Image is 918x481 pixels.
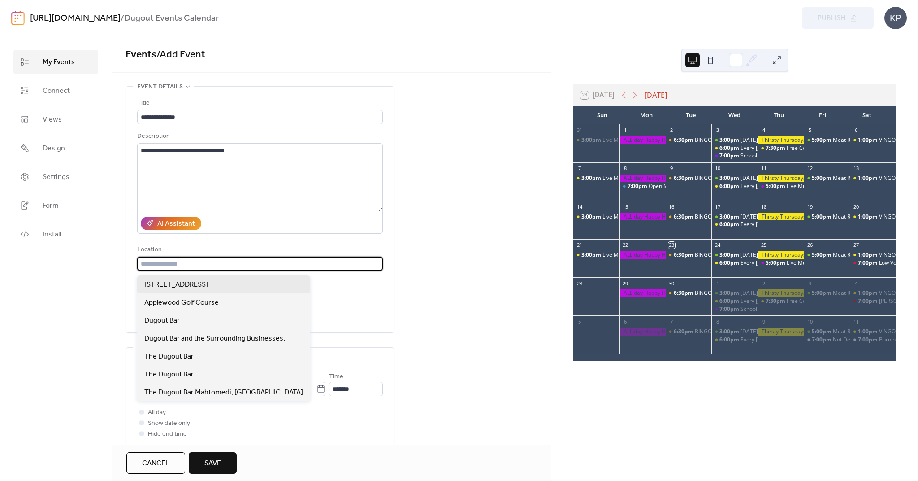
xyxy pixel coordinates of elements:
[719,306,740,313] span: 7:00pm
[619,136,666,144] div: ALL day Happy Hour!
[695,136,745,144] div: BINGO on Tuesdays
[43,114,62,125] span: Views
[853,165,859,172] div: 13
[622,127,629,134] div: 1
[758,136,804,144] div: Thirsty Thursdays- $10 mix and match buckets
[13,193,98,218] a: Form
[666,136,712,144] div: BINGO on Tuesdays
[11,11,25,25] img: logo
[758,328,804,336] div: Thirsty Thursdays- $10 mix and match buckets
[740,259,862,267] div: Every [DATE]-Game night, prizes and giveaways!
[740,336,862,344] div: Every [DATE]-Game night, prizes and giveaways!
[850,328,896,336] div: VINGO Music Video Bingo @ the Dugout!
[329,372,343,382] span: Time
[719,213,740,221] span: 3:00pm
[766,259,787,267] span: 5:00pm
[711,328,758,336] div: Wednesday Chef Special
[850,251,896,259] div: VINGO Music Video Bingo @ the Dugout!
[804,213,850,221] div: Meat Raffle
[622,280,629,287] div: 29
[833,175,862,182] div: Meat Raffle
[619,175,666,182] div: ALL day Happy Hour!
[695,251,745,259] div: BINGO on Tuesdays
[719,289,740,297] span: 3:00pm
[760,242,767,249] div: 25
[668,318,675,325] div: 7
[144,369,194,380] span: The Dugout Bar
[804,251,850,259] div: Meat Raffle
[760,165,767,172] div: 11
[801,106,844,124] div: Fri
[806,280,813,287] div: 3
[714,165,721,172] div: 10
[806,127,813,134] div: 5
[758,175,804,182] div: Thirsty Thursdays- $10 mix and match buckets
[126,45,156,65] a: Events
[695,213,745,221] div: BINGO on Tuesdays
[666,175,712,182] div: BINGO on Tuesdays
[711,144,758,152] div: Every Wednesday-Game night, prizes and giveaways!
[858,136,879,144] span: 1:00pm
[740,289,790,297] div: [DATE] Chef Special
[645,90,667,101] div: [DATE]
[812,251,833,259] span: 5:00pm
[740,297,862,305] div: Every [DATE]-Game night, prizes and giveaways!
[711,213,758,221] div: Wednesday Chef Special
[833,251,862,259] div: Meat Raffle
[13,222,98,246] a: Install
[573,175,619,182] div: Live Music on the Patio- SUNDAY FUNDAY
[204,458,221,469] span: Save
[758,213,804,221] div: Thirsty Thursdays- $10 mix and match buckets
[812,328,833,336] span: 5:00pm
[13,50,98,74] a: My Events
[580,106,624,124] div: Sun
[853,242,859,249] div: 27
[766,144,787,152] span: 7:30pm
[695,328,745,336] div: BINGO on Tuesdays
[121,10,124,27] b: /
[714,280,721,287] div: 1
[144,351,194,362] span: The Dugout Bar
[674,175,695,182] span: 6:30pm
[740,306,833,313] div: School of Rock Band- Live Music FREE
[740,251,790,259] div: [DATE] Chef Special
[812,213,833,221] span: 5:00pm
[666,289,712,297] div: BINGO on Tuesdays
[740,183,862,190] div: Every [DATE]-Game night, prizes and giveaways!
[576,318,583,325] div: 5
[674,251,695,259] span: 6:30pm
[573,213,619,221] div: Live Music on the Patio- SUNDAY FUNDAY
[148,429,187,440] span: Hide end time
[719,144,740,152] span: 6:00pm
[719,175,740,182] span: 3:00pm
[619,213,666,221] div: ALL day Happy Hour!
[740,213,790,221] div: [DATE] Chef Special
[711,259,758,267] div: Every Wednesday-Game night, prizes and giveaways!
[804,175,850,182] div: Meat Raffle
[573,251,619,259] div: Live Music on the Patio- SUNDAY FUNDAY
[576,280,583,287] div: 28
[711,152,758,160] div: School of Rock Band- Live Music FREE
[695,175,745,182] div: BINGO on Tuesdays
[622,203,629,210] div: 15
[622,318,629,325] div: 6
[804,136,850,144] div: Meat Raffle
[812,336,833,344] span: 7:00pm
[674,328,695,336] span: 6:30pm
[812,175,833,182] span: 5:00pm
[833,328,862,336] div: Meat Raffle
[719,336,740,344] span: 6:00pm
[602,136,703,144] div: Live Music on the Patio- [DATE] FUNDAY
[719,259,740,267] span: 6:00pm
[666,328,712,336] div: BINGO on Tuesdays
[845,106,889,124] div: Sat
[43,86,70,96] span: Connect
[189,452,237,474] button: Save
[714,318,721,325] div: 8
[137,131,381,142] div: Description
[581,251,602,259] span: 3:00pm
[674,289,695,297] span: 6:30pm
[144,315,180,326] span: Dugout Bar
[719,328,740,336] span: 3:00pm
[812,289,833,297] span: 5:00pm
